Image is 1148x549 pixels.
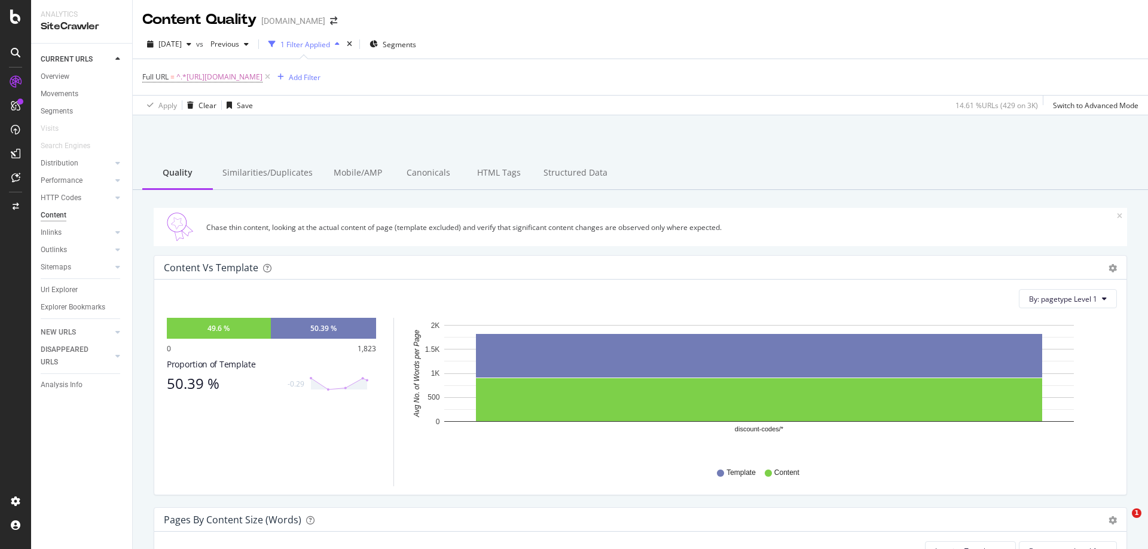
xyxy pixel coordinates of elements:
div: Analytics [41,10,123,20]
a: Analysis Info [41,379,124,391]
text: 500 [428,394,439,402]
div: Quality [142,157,213,190]
div: 14.61 % URLs ( 429 on 3K ) [955,100,1038,111]
span: By: pagetype Level 1 [1029,294,1097,304]
div: Explorer Bookmarks [41,301,105,314]
span: 1 [1132,508,1141,518]
a: Outlinks [41,244,112,256]
div: Content vs Template [164,262,258,274]
div: Save [237,100,253,111]
div: Movements [41,88,78,100]
a: Movements [41,88,124,100]
div: 49.6 % [207,323,230,333]
div: Content [41,209,66,222]
a: HTTP Codes [41,192,112,204]
button: By: pagetype Level 1 [1019,289,1117,308]
div: DISAPPEARED URLS [41,343,101,369]
a: Explorer Bookmarks [41,301,124,314]
button: Switch to Advanced Mode [1048,96,1138,115]
div: 1,823 [358,343,376,354]
button: Segments [365,35,421,54]
div: CURRENT URLS [41,53,93,66]
div: -0.29 [288,379,304,389]
button: Clear [182,96,216,115]
div: Chase thin content, looking at the actual content of page (template excluded) and verify that sig... [206,222,1117,232]
text: 1K [431,369,440,378]
div: Apply [158,100,177,111]
div: times [344,38,355,50]
a: Overview [41,70,124,83]
div: Distribution [41,157,78,170]
a: Url Explorer [41,284,124,296]
div: HTTP Codes [41,192,81,204]
a: CURRENT URLS [41,53,112,66]
a: DISAPPEARED URLS [41,343,112,369]
div: NEW URLS [41,326,76,339]
div: [DOMAIN_NAME] [261,15,325,27]
div: Add Filter [289,72,320,82]
div: 50.39 % [167,375,280,392]
span: 2025 Sep. 4th [158,39,182,49]
span: Content [774,468,799,478]
text: 0 [436,418,440,426]
a: Distribution [41,157,112,170]
div: Pages by Content Size (Words) [164,514,301,526]
div: Search Engines [41,140,90,152]
div: Canonicals [393,157,463,190]
span: Full URL [142,72,169,82]
button: Save [222,96,253,115]
div: Performance [41,174,83,187]
a: Performance [41,174,112,187]
svg: A chart. [408,318,1108,456]
iframe: Intercom live chat [1107,508,1136,537]
div: Url Explorer [41,284,78,296]
div: Content Quality [142,10,257,30]
img: Quality [158,213,201,241]
button: 1 Filter Applied [264,35,344,54]
text: 1.5K [425,345,440,354]
div: Inlinks [41,226,62,239]
div: Proportion of Template [167,358,376,370]
span: ^.*[URL][DOMAIN_NAME] [176,69,262,85]
span: vs [196,39,206,49]
div: Sitemaps [41,261,71,274]
div: Overview [41,70,69,83]
a: NEW URLS [41,326,112,339]
div: Outlinks [41,244,67,256]
div: Structured Data [534,157,617,190]
button: Apply [142,96,177,115]
button: Add Filter [273,70,320,84]
text: 2K [431,321,440,330]
div: Segments [41,105,73,118]
text: discount-codes/* [735,426,784,433]
div: SiteCrawler [41,20,123,33]
div: Similarities/Duplicates [213,157,322,190]
a: Segments [41,105,124,118]
span: = [170,72,175,82]
text: Avg No. of Words per Page [413,330,421,418]
div: HTML Tags [463,157,534,190]
div: gear [1109,264,1117,272]
div: Clear [199,100,216,111]
div: Switch to Advanced Mode [1053,100,1138,111]
div: 1 Filter Applied [280,39,330,50]
div: 50.39 % [310,323,337,333]
a: Content [41,209,124,222]
a: Visits [41,122,71,135]
span: Template [726,468,756,478]
div: Analysis Info [41,379,83,391]
button: Previous [206,35,254,54]
button: [DATE] [142,35,196,54]
span: Previous [206,39,239,49]
div: Mobile/AMP [322,157,393,190]
a: Search Engines [41,140,102,152]
div: 0 [167,343,171,354]
span: Segments [383,39,416,50]
a: Inlinks [41,226,112,239]
a: Sitemaps [41,261,112,274]
div: Visits [41,122,59,135]
div: arrow-right-arrow-left [330,17,337,25]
